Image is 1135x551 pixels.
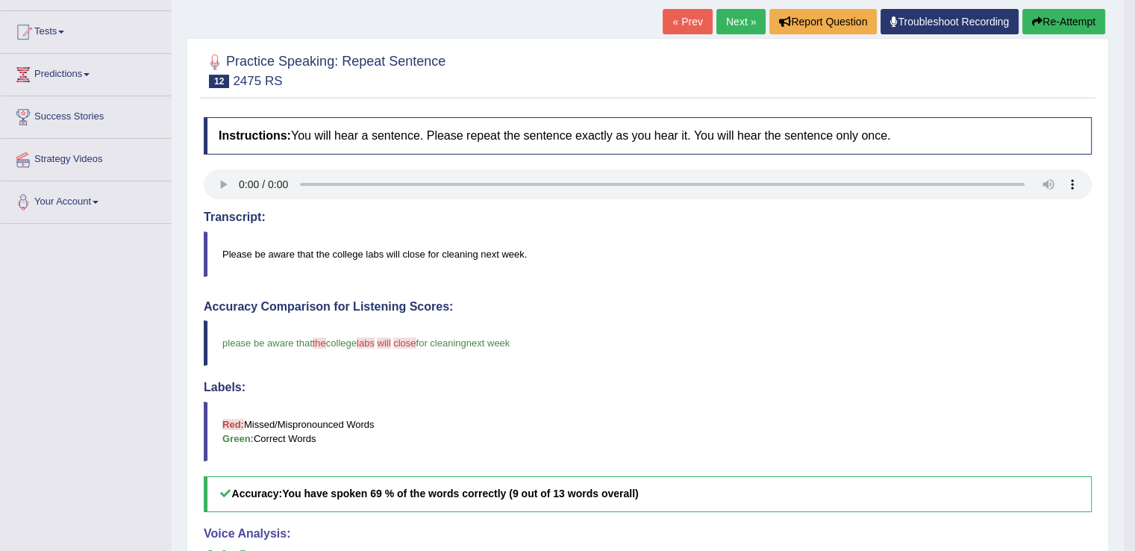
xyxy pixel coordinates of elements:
a: Tests [1,11,171,49]
h5: Accuracy: [204,476,1092,511]
h4: Voice Analysis: [204,527,1092,541]
a: Next » [716,9,766,34]
a: Troubleshoot Recording [881,9,1019,34]
small: 2475 RS [233,74,282,88]
span: close [393,337,416,349]
span: will [377,337,390,349]
span: college [326,337,357,349]
h4: Accuracy Comparison for Listening Scores: [204,300,1092,314]
h4: Labels: [204,381,1092,394]
b: You have spoken 69 % of the words correctly (9 out of 13 words overall) [282,488,638,499]
span: for cleaning [416,337,466,349]
blockquote: Please be aware that the college labs will close for cleaning next week. [204,231,1092,277]
span: next week [466,337,510,349]
b: Red: [222,419,244,430]
button: Report Question [769,9,877,34]
blockquote: Missed/Mispronounced Words Correct Words [204,402,1092,461]
span: 12 [209,75,229,88]
h2: Practice Speaking: Repeat Sentence [204,51,445,88]
span: labs [357,337,375,349]
a: « Prev [663,9,712,34]
span: the [313,337,326,349]
b: Instructions: [219,129,291,142]
h4: Transcript: [204,211,1092,224]
b: Green: [222,433,254,444]
a: Predictions [1,54,171,91]
a: Success Stories [1,96,171,134]
a: Strategy Videos [1,139,171,176]
a: Your Account [1,181,171,219]
span: please be aware that [222,337,313,349]
button: Re-Attempt [1022,9,1105,34]
h4: You will hear a sentence. Please repeat the sentence exactly as you hear it. You will hear the se... [204,117,1092,155]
